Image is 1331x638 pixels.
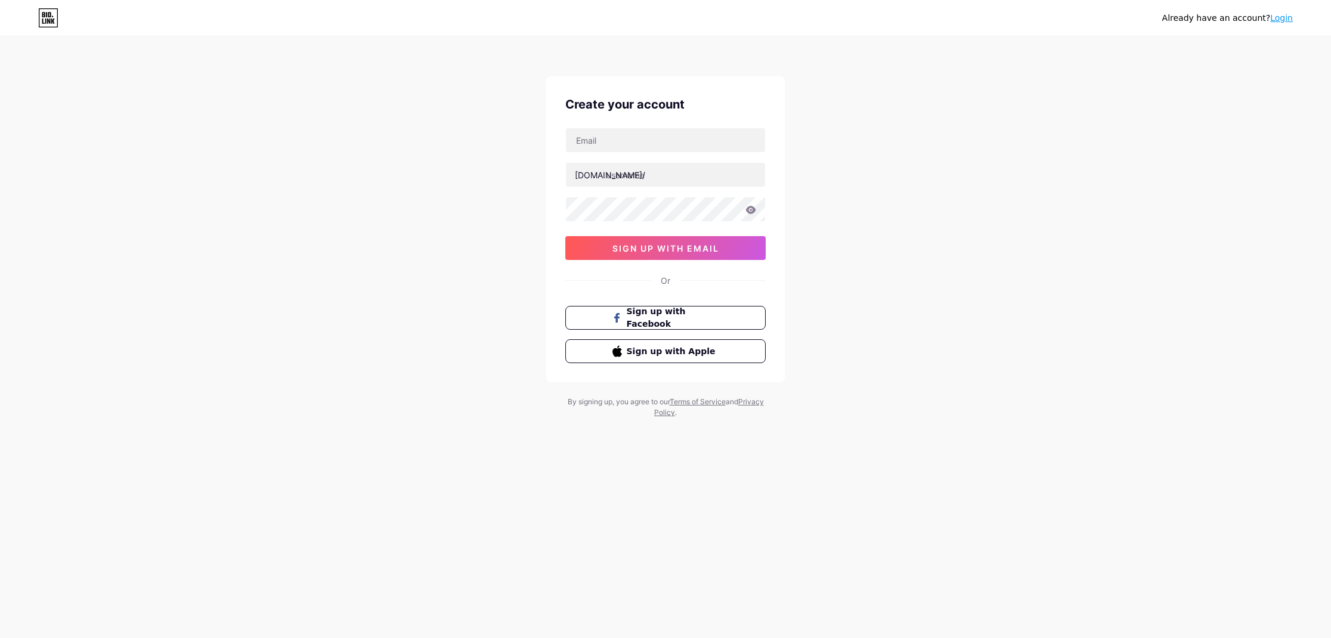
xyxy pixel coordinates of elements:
button: Sign up with Apple [565,339,766,363]
div: [DOMAIN_NAME]/ [575,169,645,181]
a: Terms of Service [670,397,726,406]
div: Create your account [565,95,766,113]
a: Login [1270,13,1293,23]
div: Already have an account? [1162,12,1293,24]
span: Sign up with Apple [627,345,719,358]
span: Sign up with Facebook [627,305,719,330]
button: Sign up with Facebook [565,306,766,330]
button: sign up with email [565,236,766,260]
input: username [566,163,765,187]
input: Email [566,128,765,152]
div: Or [661,274,670,287]
span: sign up with email [612,243,719,253]
div: By signing up, you agree to our and . [564,397,767,418]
